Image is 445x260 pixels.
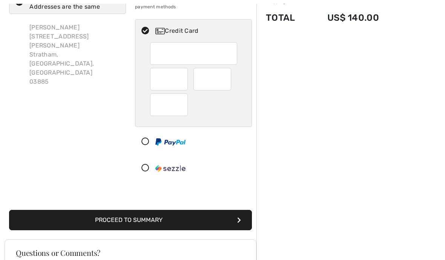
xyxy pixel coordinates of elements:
[155,165,186,172] img: Sezzle
[156,96,183,113] iframe: Secure Credit Card Frame - CVV
[9,210,252,230] button: Proceed to Summary
[155,138,186,145] img: PayPal
[155,26,247,35] div: Credit Card
[16,249,245,257] h3: Questions or Comments?
[307,5,379,31] td: US$ 140.00
[266,5,307,31] td: Total
[23,17,126,92] div: [PERSON_NAME] [STREET_ADDRESS][PERSON_NAME] Stratham, [GEOGRAPHIC_DATA], [GEOGRAPHIC_DATA] 03885
[156,45,232,62] iframe: Secure Credit Card Frame - Credit Card Number
[155,28,165,34] img: Credit Card
[156,70,183,88] iframe: Secure Credit Card Frame - Expiration Month
[199,70,226,88] iframe: Secure Credit Card Frame - Expiration Year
